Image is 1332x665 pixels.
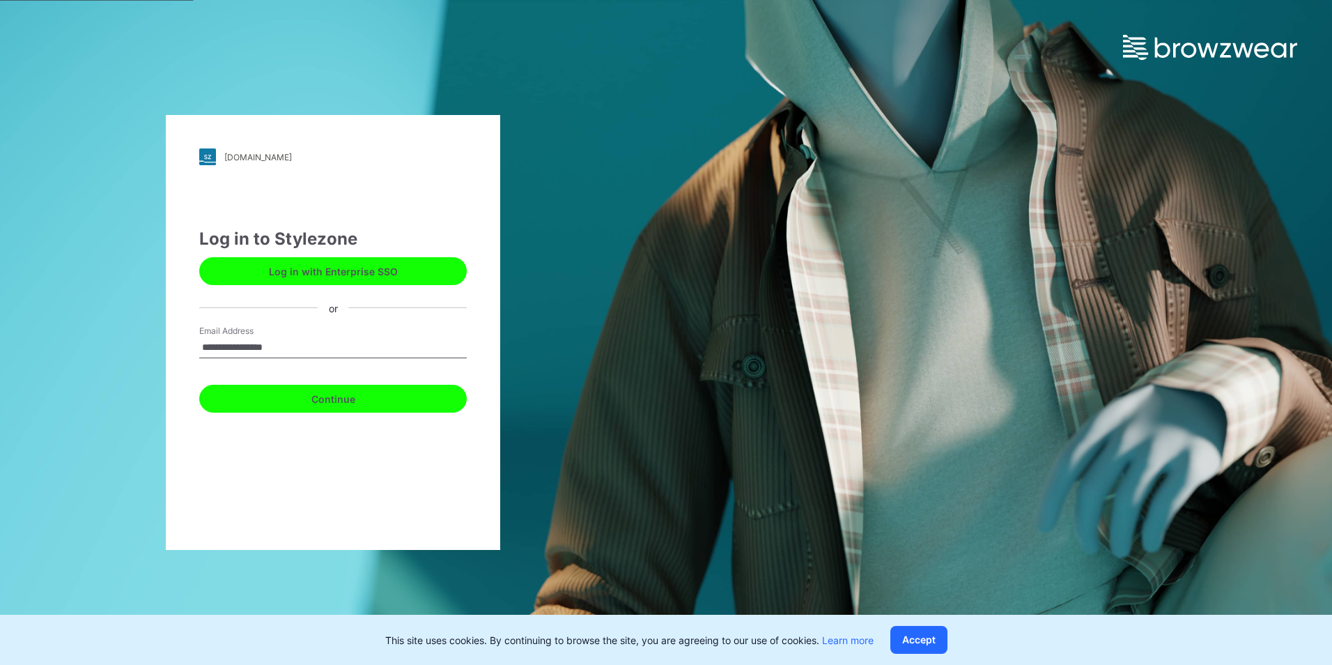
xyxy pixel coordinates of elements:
[318,300,349,315] div: or
[822,634,874,646] a: Learn more
[199,257,467,285] button: Log in with Enterprise SSO
[1123,35,1297,60] img: browzwear-logo.e42bd6dac1945053ebaf764b6aa21510.svg
[199,385,467,413] button: Continue
[385,633,874,648] p: This site uses cookies. By continuing to browse the site, you are agreeing to our use of cookies.
[199,148,216,165] img: stylezone-logo.562084cfcfab977791bfbf7441f1a819.svg
[890,626,947,654] button: Accept
[199,227,467,252] div: Log in to Stylezone
[199,148,467,165] a: [DOMAIN_NAME]
[224,152,292,162] div: [DOMAIN_NAME]
[199,325,297,337] label: Email Address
